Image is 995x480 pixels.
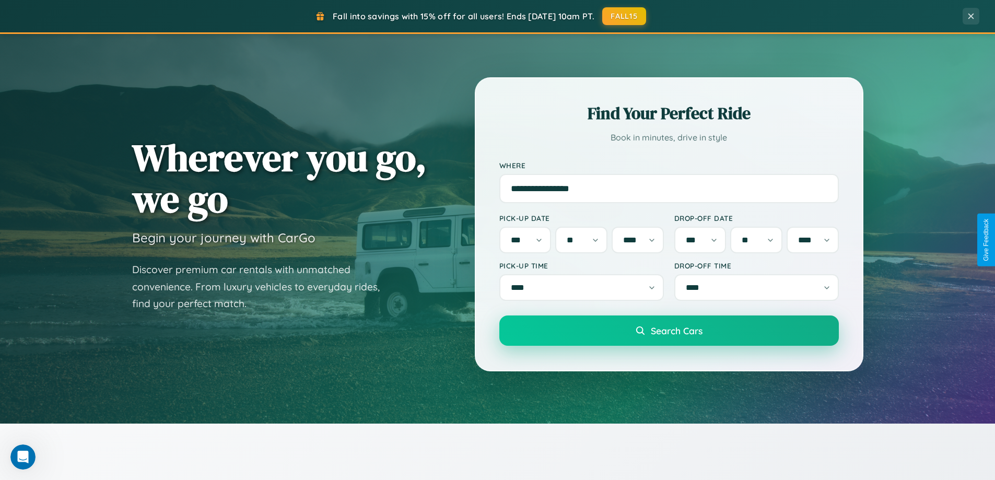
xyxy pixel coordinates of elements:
div: Give Feedback [982,219,990,261]
h3: Begin your journey with CarGo [132,230,315,245]
label: Pick-up Date [499,214,664,223]
label: Drop-off Time [674,261,839,270]
label: Pick-up Time [499,261,664,270]
h2: Find Your Perfect Ride [499,102,839,125]
label: Drop-off Date [674,214,839,223]
button: Search Cars [499,315,839,346]
p: Book in minutes, drive in style [499,130,839,145]
label: Where [499,161,839,170]
p: Discover premium car rentals with unmatched convenience. From luxury vehicles to everyday rides, ... [132,261,393,312]
button: FALL15 [602,7,646,25]
h1: Wherever you go, we go [132,137,427,219]
iframe: Intercom live chat [10,444,36,470]
span: Search Cars [651,325,703,336]
span: Fall into savings with 15% off for all users! Ends [DATE] 10am PT. [333,11,594,21]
